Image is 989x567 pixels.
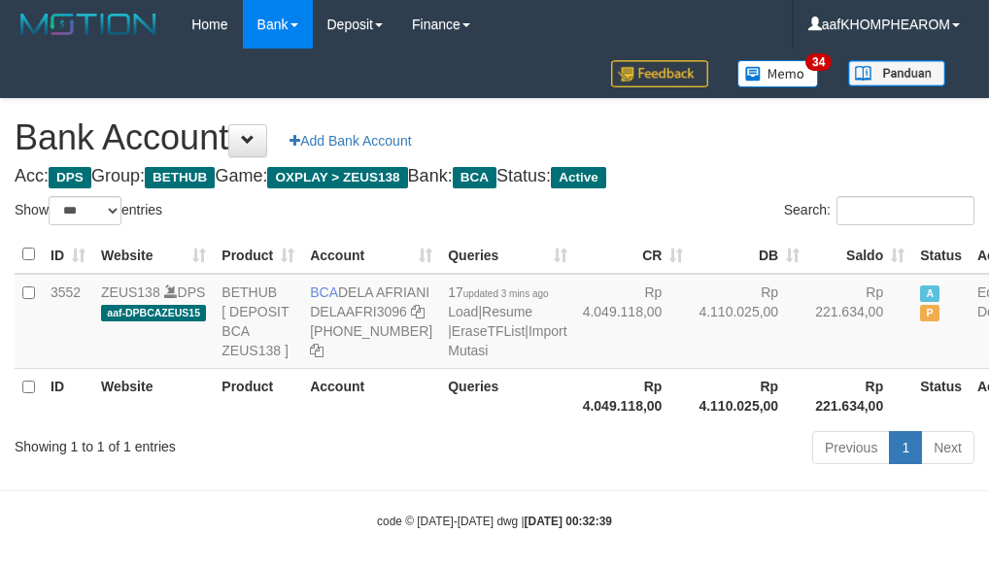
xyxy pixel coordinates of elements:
h4: Acc: Group: Game: Bank: Status: [15,167,974,186]
strong: [DATE] 00:32:39 [525,515,612,528]
th: CR: activate to sort column ascending [575,236,692,274]
div: Showing 1 to 1 of 1 entries [15,429,397,456]
th: Saldo: activate to sort column ascending [807,236,912,274]
a: Copy DELAAFRI3096 to clipboard [411,304,425,319]
span: Paused [920,305,939,321]
td: BETHUB [ DEPOSIT BCA ZEUS138 ] [214,274,302,369]
th: Rp 4.110.025,00 [691,368,807,423]
th: Queries: activate to sort column ascending [440,236,574,274]
span: Active [920,285,939,302]
span: OXPLAY > ZEUS138 [267,167,407,188]
a: 34 [723,49,834,98]
a: Next [921,431,974,464]
a: Previous [812,431,890,464]
select: Showentries [49,196,121,225]
th: Rp 221.634,00 [807,368,912,423]
td: Rp 4.110.025,00 [691,274,807,369]
h1: Bank Account [15,118,974,157]
td: DELA AFRIANI [PHONE_NUMBER] [302,274,440,369]
small: code © [DATE]-[DATE] dwg | [377,515,612,528]
a: Import Mutasi [448,323,566,358]
img: MOTION_logo.png [15,10,162,39]
a: Add Bank Account [277,124,424,157]
td: DPS [93,274,214,369]
span: BCA [453,167,496,188]
span: aaf-DPBCAZEUS15 [101,305,206,321]
img: Feedback.jpg [611,60,708,87]
span: updated 3 mins ago [463,288,549,299]
a: 1 [889,431,922,464]
th: Status [912,368,970,423]
span: 17 [448,284,548,300]
th: Rp 4.049.118,00 [575,368,692,423]
a: Load [448,304,478,319]
a: DELAAFRI3096 [310,304,407,319]
td: 3552 [43,274,93,369]
a: EraseTFList [452,323,525,339]
a: Copy 8692458639 to clipboard [310,343,324,358]
th: Product [214,368,302,423]
th: Queries [440,368,574,423]
span: BCA [310,284,338,300]
a: ZEUS138 [101,284,160,300]
td: Rp 4.049.118,00 [575,274,692,369]
th: Account [302,368,440,423]
th: Status [912,236,970,274]
th: Website: activate to sort column ascending [93,236,214,274]
td: Rp 221.634,00 [807,274,912,369]
th: Account: activate to sort column ascending [302,236,440,274]
th: Website [93,368,214,423]
span: BETHUB [145,167,215,188]
span: 34 [805,53,832,71]
input: Search: [836,196,974,225]
span: | | | [448,284,566,358]
img: panduan.png [848,60,945,86]
label: Show entries [15,196,162,225]
span: DPS [49,167,91,188]
span: Active [551,167,606,188]
th: DB: activate to sort column ascending [691,236,807,274]
label: Search: [784,196,974,225]
th: ID [43,368,93,423]
a: Resume [482,304,532,319]
img: Button%20Memo.svg [737,60,819,87]
th: ID: activate to sort column ascending [43,236,93,274]
th: Product: activate to sort column ascending [214,236,302,274]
